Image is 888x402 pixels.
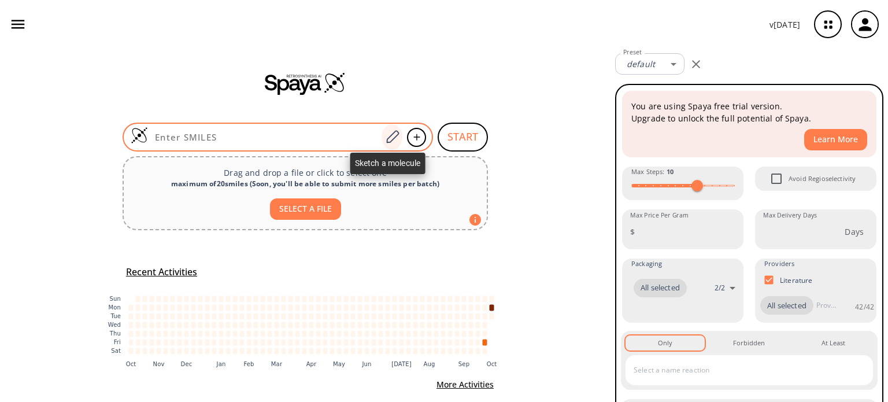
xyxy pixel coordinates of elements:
p: Days [845,226,864,238]
text: Tue [110,313,121,319]
img: Spaya logo [265,72,346,95]
p: Drag and drop a file or click to select one [133,167,478,179]
text: Apr [306,361,317,367]
strong: 10 [667,167,674,176]
g: cell [129,296,494,354]
div: Forbidden [733,338,765,348]
text: Sep [458,361,469,367]
img: Logo Spaya [131,127,148,144]
text: Nov [153,361,165,367]
text: [DATE] [391,361,412,367]
button: Learn More [804,129,867,150]
em: default [627,58,655,69]
text: Dec [181,361,193,367]
label: Max Price Per Gram [630,211,689,220]
text: Jun [361,361,371,367]
text: Oct [126,361,136,367]
button: More Activities [432,374,498,396]
span: Providers [764,259,794,269]
div: Sketch a molecule [350,153,425,174]
p: 2 / 2 [715,283,725,293]
span: Avoid Regioselectivity [789,174,856,184]
span: All selected [634,282,687,294]
text: Fri [114,339,121,345]
span: Max Steps : [631,167,674,177]
g: x-axis tick label [126,361,497,367]
text: Mon [108,304,121,311]
text: Wed [108,322,121,328]
span: Packaging [631,259,662,269]
p: You are using Spaya free trial version. Upgrade to unlock the full potential of Spaya. [631,100,867,124]
div: maximum of 20 smiles ( Soon, you'll be able to submit more smiles per batch ) [133,179,478,189]
label: Max Delivery Days [763,211,817,220]
p: v [DATE] [769,19,800,31]
button: SELECT A FILE [270,198,341,220]
text: Sat [111,348,121,354]
text: Mar [271,361,283,367]
text: Feb [243,361,254,367]
input: Select a name reaction [631,361,850,379]
text: Jan [216,361,226,367]
button: Recent Activities [121,263,202,282]
text: Aug [424,361,435,367]
g: y-axis tick label [108,296,121,354]
text: May [333,361,345,367]
div: Only [658,338,672,348]
button: At Least [794,335,873,351]
p: $ [630,226,635,238]
input: Provider name [813,296,839,315]
h5: Recent Activities [126,266,197,278]
text: Sun [110,296,121,302]
span: Avoid Regioselectivity [764,167,789,191]
label: Preset [623,48,642,57]
text: Thu [109,330,121,337]
button: Forbidden [709,335,789,351]
p: 42 / 42 [855,302,874,312]
text: Oct [487,361,497,367]
button: START [438,123,488,152]
p: Literature [780,275,813,285]
span: All selected [760,300,813,312]
input: Enter SMILES [148,131,382,143]
button: Only [626,335,705,351]
div: At Least [822,338,845,348]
